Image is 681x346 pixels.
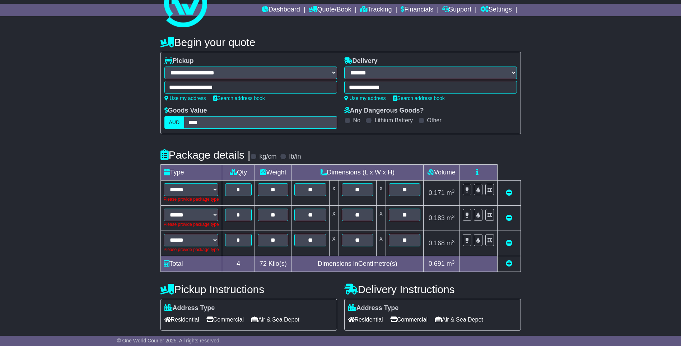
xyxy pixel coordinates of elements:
[447,240,455,247] span: m
[222,165,255,181] td: Qty
[160,283,337,295] h4: Pickup Instructions
[255,165,291,181] td: Weight
[329,181,339,206] td: x
[291,256,424,272] td: Dimensions in Centimetre(s)
[374,117,413,124] label: Lithium Battery
[164,246,219,253] div: Please provide package type
[289,153,301,161] label: lb/in
[348,314,383,325] span: Residential
[164,304,215,312] label: Address Type
[429,189,445,196] span: 0.171
[160,36,521,48] h4: Begin your quote
[344,57,378,65] label: Delivery
[309,4,351,16] a: Quote/Book
[376,206,386,231] td: x
[452,259,455,265] sup: 3
[164,95,206,101] a: Use my address
[429,240,445,247] span: 0.168
[506,189,512,196] a: Remove this item
[353,117,360,124] label: No
[255,256,291,272] td: Kilo(s)
[329,231,339,256] td: x
[160,256,222,272] td: Total
[447,214,455,222] span: m
[164,107,207,115] label: Goods Value
[160,149,251,161] h4: Package details |
[424,165,460,181] td: Volume
[442,4,471,16] a: Support
[435,314,483,325] span: Air & Sea Depot
[393,95,445,101] a: Search address book
[376,231,386,256] td: x
[429,260,445,267] span: 0.691
[506,214,512,222] a: Remove this item
[506,240,512,247] a: Remove this item
[160,165,222,181] td: Type
[447,260,455,267] span: m
[348,304,399,312] label: Address Type
[164,221,219,228] div: Please provide package type
[452,214,455,219] sup: 3
[506,260,512,267] a: Add new item
[447,189,455,196] span: m
[291,165,424,181] td: Dimensions (L x W x H)
[222,256,255,272] td: 4
[213,95,265,101] a: Search address book
[429,214,445,222] span: 0.183
[344,283,521,295] h4: Delivery Instructions
[251,314,299,325] span: Air & Sea Depot
[164,57,194,65] label: Pickup
[344,107,424,115] label: Any Dangerous Goods?
[390,314,428,325] span: Commercial
[344,95,386,101] a: Use my address
[262,4,300,16] a: Dashboard
[480,4,512,16] a: Settings
[427,117,442,124] label: Other
[360,4,392,16] a: Tracking
[260,260,267,267] span: 72
[401,4,433,16] a: Financials
[329,206,339,231] td: x
[164,314,199,325] span: Residential
[452,239,455,244] sup: 3
[259,153,276,161] label: kg/cm
[164,196,219,202] div: Please provide package type
[206,314,244,325] span: Commercial
[376,181,386,206] td: x
[164,116,185,129] label: AUD
[452,188,455,194] sup: 3
[117,338,221,343] span: © One World Courier 2025. All rights reserved.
